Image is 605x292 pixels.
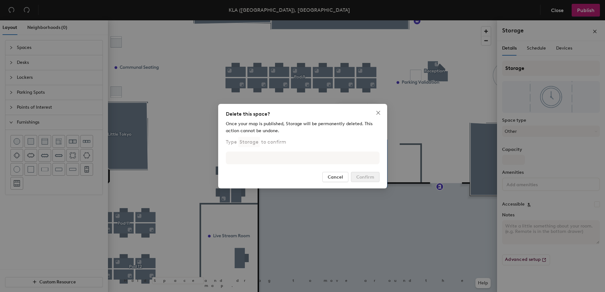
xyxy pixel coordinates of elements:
[322,172,348,182] button: Cancel
[328,174,343,180] span: Cancel
[373,108,383,118] button: Close
[226,120,380,134] div: Once your map is published, Storage will be permanently deleted. This action cannot be undone.
[376,110,381,115] span: close
[226,137,286,147] p: Type to confirm
[373,110,383,115] span: Close
[351,172,380,182] button: Confirm
[226,110,380,118] div: Delete this space?
[238,137,260,147] p: Storage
